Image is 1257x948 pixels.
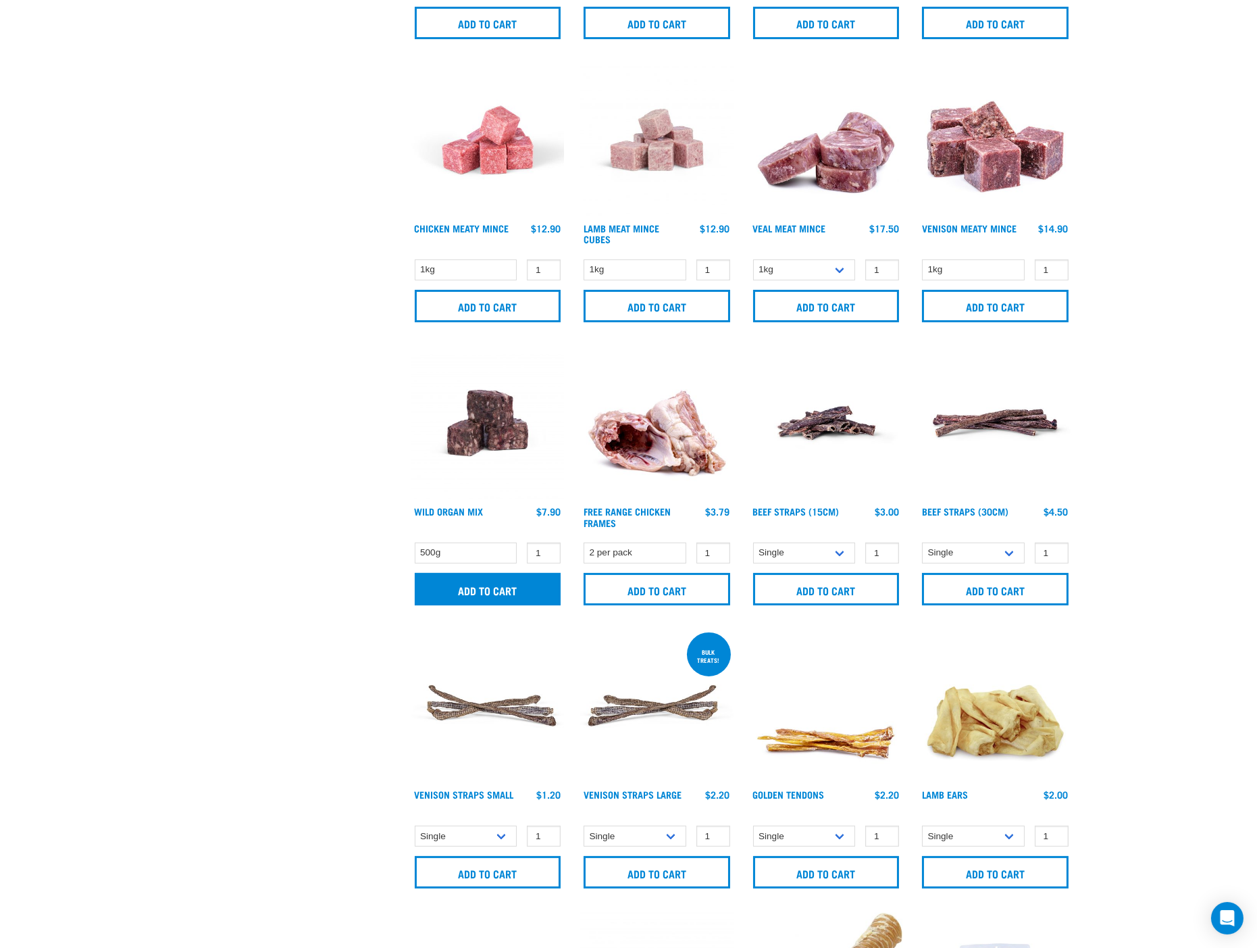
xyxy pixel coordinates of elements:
div: $2.20 [875,789,899,800]
input: Add to cart [584,573,730,605]
div: $17.50 [869,223,899,234]
input: Add to cart [415,290,561,322]
img: Chicken Meaty Mince [411,64,565,217]
a: Lamb Meat Mince Cubes [584,226,659,241]
input: Add to cart [415,7,561,39]
img: 1160 Veal Meat Mince Medallions 01 [750,64,903,217]
input: Add to cart [753,573,900,605]
img: Stack of 3 Venison Straps Treats for Pets [580,630,734,783]
input: 1 [1035,259,1069,280]
input: 1 [865,259,899,280]
input: 1 [865,826,899,847]
div: $1.20 [536,789,561,800]
a: Beef Straps (15cm) [753,509,840,514]
input: 1 [1035,826,1069,847]
a: Beef Straps (30cm) [922,509,1008,514]
input: 1 [527,259,561,280]
img: Pile Of Lamb Ears Treat For Pets [919,630,1072,783]
input: 1 [865,543,899,564]
a: Venison Meaty Mince [922,226,1017,230]
a: Venison Straps Small [415,792,514,797]
div: Open Intercom Messenger [1211,902,1243,934]
a: Lamb Ears [922,792,968,797]
input: Add to cart [753,7,900,39]
img: Venison Straps [411,630,565,783]
div: BULK TREATS! [687,642,731,670]
div: $2.20 [706,789,730,800]
input: Add to cart [922,290,1069,322]
div: $12.90 [531,223,561,234]
input: Add to cart [922,573,1069,605]
a: Free Range Chicken Frames [584,509,671,524]
img: 1293 Golden Tendons 01 [750,630,903,783]
a: Veal Meat Mince [753,226,826,230]
input: Add to cart [584,856,730,889]
input: Add to cart [415,573,561,605]
div: $12.90 [700,223,730,234]
img: Wild Organ Mix [411,347,565,500]
a: Chicken Meaty Mince [415,226,509,230]
input: Add to cart [753,290,900,322]
input: 1 [696,543,730,564]
a: Venison Straps Large [584,792,682,797]
input: Add to cart [922,7,1069,39]
input: 1 [527,543,561,564]
img: Raw Essentials Beef Straps 6 Pack [919,347,1072,500]
input: Add to cart [584,290,730,322]
a: Golden Tendons [753,792,825,797]
a: Wild Organ Mix [415,509,484,514]
input: 1 [696,259,730,280]
input: Add to cart [584,7,730,39]
div: $3.79 [706,506,730,517]
div: $4.50 [1044,506,1069,517]
img: 1236 Chicken Frame Turks 01 [580,347,734,500]
img: 1117 Venison Meat Mince 01 [919,64,1072,217]
input: Add to cart [415,856,561,889]
img: Raw Essentials Beef Straps 15cm 6 Pack [750,347,903,500]
input: 1 [696,826,730,847]
div: $7.90 [536,506,561,517]
input: Add to cart [753,856,900,889]
div: $2.00 [1044,789,1069,800]
input: Add to cart [922,856,1069,889]
input: 1 [527,826,561,847]
input: 1 [1035,543,1069,564]
div: $14.90 [1039,223,1069,234]
div: $3.00 [875,506,899,517]
img: Lamb Meat Mince [580,64,734,217]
